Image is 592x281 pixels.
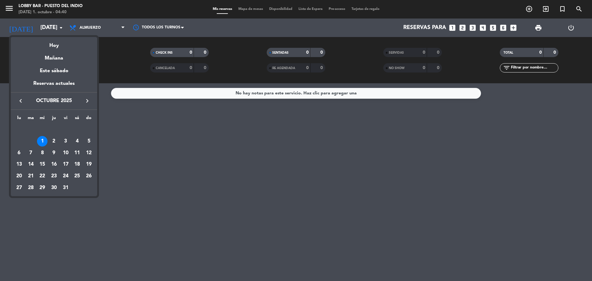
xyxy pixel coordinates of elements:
th: martes [25,114,37,124]
td: 21 de octubre de 2025 [25,170,37,182]
div: 27 [14,183,24,193]
div: 7 [26,148,36,158]
td: 9 de octubre de 2025 [48,147,60,159]
div: 22 [37,171,47,181]
div: 12 [84,148,94,158]
th: jueves [48,114,60,124]
td: 24 de octubre de 2025 [60,170,72,182]
td: 31 de octubre de 2025 [60,182,72,194]
div: 16 [49,159,59,170]
th: sábado [72,114,83,124]
td: 15 de octubre de 2025 [36,159,48,170]
td: 26 de octubre de 2025 [83,170,95,182]
i: keyboard_arrow_right [84,97,91,105]
td: 18 de octubre de 2025 [72,159,83,170]
div: 6 [14,148,24,158]
td: 29 de octubre de 2025 [36,182,48,194]
th: lunes [13,114,25,124]
div: 28 [26,183,36,193]
div: 20 [14,171,24,181]
div: 5 [84,136,94,147]
td: 16 de octubre de 2025 [48,159,60,170]
td: 22 de octubre de 2025 [36,170,48,182]
td: 25 de octubre de 2025 [72,170,83,182]
div: Este sábado [11,62,97,80]
div: 3 [60,136,71,147]
div: 13 [14,159,24,170]
div: 19 [84,159,94,170]
td: 14 de octubre de 2025 [25,159,37,170]
td: 27 de octubre de 2025 [13,182,25,194]
td: 1 de octubre de 2025 [36,135,48,147]
div: 4 [72,136,82,147]
div: 21 [26,171,36,181]
div: 29 [37,183,47,193]
div: 26 [84,171,94,181]
td: 4 de octubre de 2025 [72,135,83,147]
div: 24 [60,171,71,181]
div: 1 [37,136,47,147]
div: 11 [72,148,82,158]
td: 20 de octubre de 2025 [13,170,25,182]
div: Reservas actuales [11,80,97,92]
td: 3 de octubre de 2025 [60,135,72,147]
th: viernes [60,114,72,124]
td: 11 de octubre de 2025 [72,147,83,159]
div: 15 [37,159,47,170]
div: 10 [60,148,71,158]
div: 18 [72,159,82,170]
td: 17 de octubre de 2025 [60,159,72,170]
td: 30 de octubre de 2025 [48,182,60,194]
div: 8 [37,148,47,158]
th: miércoles [36,114,48,124]
i: keyboard_arrow_left [17,97,24,105]
td: 7 de octubre de 2025 [25,147,37,159]
div: 14 [26,159,36,170]
td: 6 de octubre de 2025 [13,147,25,159]
div: 17 [60,159,71,170]
span: octubre 2025 [26,97,82,105]
td: 8 de octubre de 2025 [36,147,48,159]
td: 2 de octubre de 2025 [48,135,60,147]
div: 30 [49,183,59,193]
div: 9 [49,148,59,158]
td: 28 de octubre de 2025 [25,182,37,194]
td: 19 de octubre de 2025 [83,159,95,170]
div: 2 [49,136,59,147]
td: 10 de octubre de 2025 [60,147,72,159]
td: OCT. [13,124,95,135]
div: Mañana [11,50,97,62]
td: 13 de octubre de 2025 [13,159,25,170]
button: keyboard_arrow_left [15,97,26,105]
th: domingo [83,114,95,124]
div: 25 [72,171,82,181]
div: Hoy [11,37,97,50]
td: 12 de octubre de 2025 [83,147,95,159]
button: keyboard_arrow_right [82,97,93,105]
div: 23 [49,171,59,181]
td: 5 de octubre de 2025 [83,135,95,147]
div: 31 [60,183,71,193]
td: 23 de octubre de 2025 [48,170,60,182]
